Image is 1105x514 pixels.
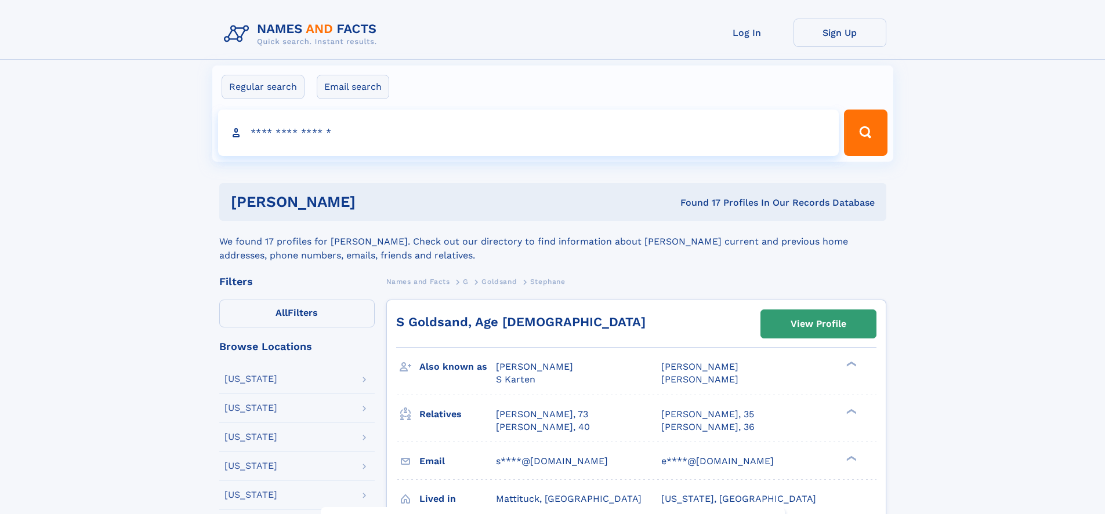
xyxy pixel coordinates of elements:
a: S Goldsand, Age [DEMOGRAPHIC_DATA] [396,315,646,329]
a: [PERSON_NAME], 36 [661,421,755,433]
span: Stephane [530,278,566,286]
div: ❯ [843,407,857,415]
a: Names and Facts [386,274,450,289]
span: Goldsand [481,278,517,286]
h3: Email [419,451,496,471]
span: G [463,278,469,286]
div: Filters [219,276,375,287]
span: S Karten [496,374,535,385]
div: Found 17 Profiles In Our Records Database [518,196,875,209]
div: [US_STATE] [224,432,277,442]
label: Regular search [222,75,305,99]
span: [PERSON_NAME] [661,374,738,385]
div: ❯ [843,360,857,368]
h3: Also known as [419,357,496,377]
div: We found 17 profiles for [PERSON_NAME]. Check out our directory to find information about [PERSON... [219,221,886,263]
a: View Profile [761,310,876,338]
span: [PERSON_NAME] [661,361,738,372]
a: Goldsand [481,274,517,289]
h3: Relatives [419,404,496,424]
div: [US_STATE] [224,490,277,500]
span: [PERSON_NAME] [496,361,573,372]
a: G [463,274,469,289]
input: search input [218,110,839,156]
div: [US_STATE] [224,403,277,413]
button: Search Button [844,110,887,156]
a: Log In [701,19,794,47]
span: All [276,307,288,318]
div: ❯ [843,454,857,462]
div: Browse Locations [219,341,375,352]
div: View Profile [791,311,846,337]
span: Mattituck, [GEOGRAPHIC_DATA] [496,493,642,504]
h1: [PERSON_NAME] [231,195,518,209]
a: [PERSON_NAME], 73 [496,408,588,421]
label: Filters [219,300,375,327]
span: [US_STATE], [GEOGRAPHIC_DATA] [661,493,816,504]
label: Email search [317,75,389,99]
a: Sign Up [794,19,886,47]
a: [PERSON_NAME], 40 [496,421,590,433]
div: [US_STATE] [224,374,277,384]
div: [US_STATE] [224,461,277,471]
img: Logo Names and Facts [219,19,386,50]
h3: Lived in [419,489,496,509]
a: [PERSON_NAME], 35 [661,408,754,421]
